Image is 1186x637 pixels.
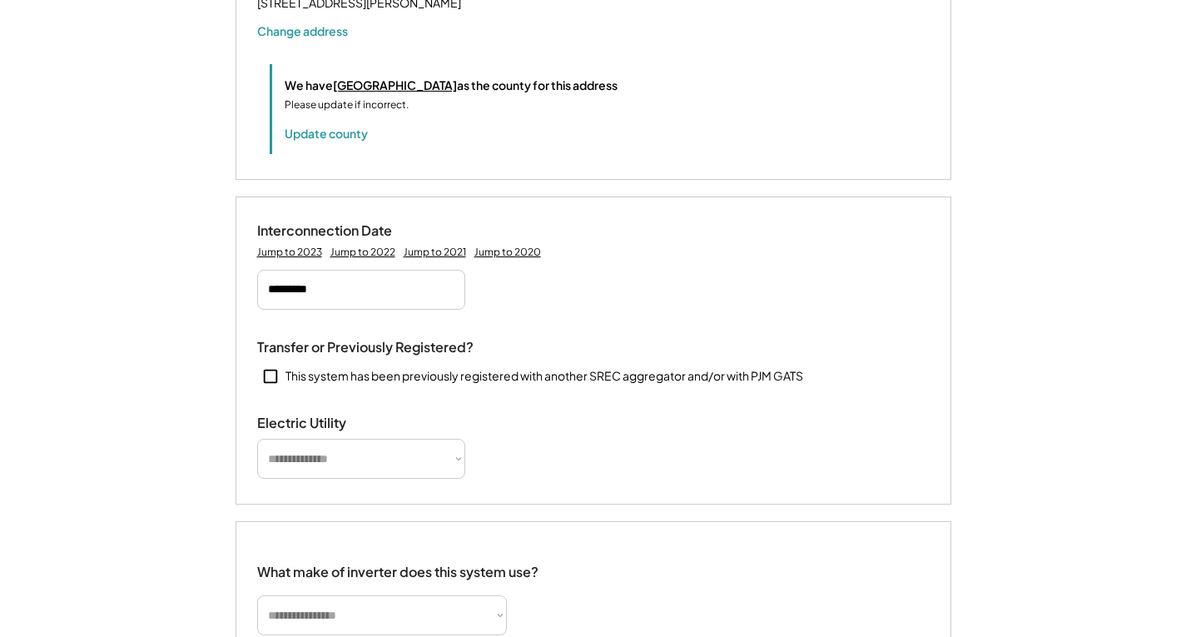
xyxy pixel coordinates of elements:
button: Change address [257,22,348,39]
div: Interconnection Date [257,222,424,240]
div: Transfer or Previously Registered? [257,339,474,356]
button: Update county [285,125,368,142]
div: What make of inverter does this system use? [257,547,538,585]
u: [GEOGRAPHIC_DATA] [333,77,457,92]
div: Please update if incorrect. [285,97,409,112]
div: Jump to 2021 [404,246,466,259]
div: Jump to 2020 [474,246,541,259]
div: Electric Utility [257,415,424,432]
div: This system has been previously registered with another SREC aggregator and/or with PJM GATS [285,368,803,385]
div: Jump to 2022 [330,246,395,259]
div: We have as the county for this address [285,77,618,94]
div: Jump to 2023 [257,246,322,259]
